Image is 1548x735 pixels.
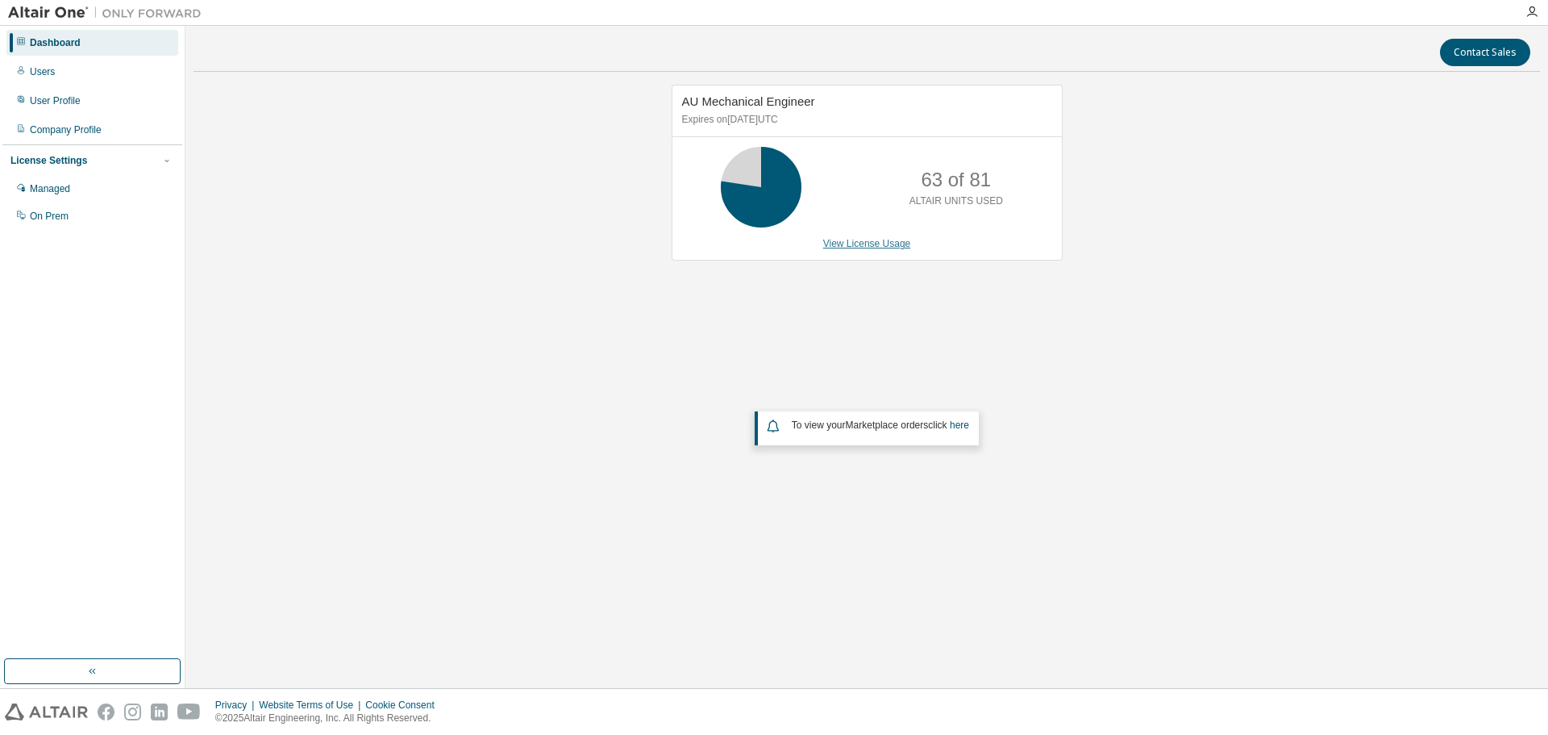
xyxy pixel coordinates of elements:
[909,194,1003,208] p: ALTAIR UNITS USED
[215,712,444,725] p: © 2025 Altair Engineering, Inc. All Rights Reserved.
[177,704,201,720] img: youtube.svg
[30,210,69,223] div: On Prem
[215,699,259,712] div: Privacy
[30,36,81,49] div: Dashboard
[846,420,929,431] em: Marketplace orders
[921,166,991,194] p: 63 of 81
[98,704,114,720] img: facebook.svg
[30,123,102,136] div: Company Profile
[682,113,1048,127] p: Expires on [DATE] UTC
[30,65,55,78] div: Users
[30,94,81,107] div: User Profile
[124,704,141,720] img: instagram.svg
[10,154,87,167] div: License Settings
[8,5,210,21] img: Altair One
[365,699,443,712] div: Cookie Consent
[1440,39,1530,66] button: Contact Sales
[259,699,365,712] div: Website Terms of Use
[950,420,969,431] a: here
[5,704,88,720] img: altair_logo.svg
[682,94,815,108] span: AU Mechanical Engineer
[30,182,70,195] div: Managed
[823,238,911,249] a: View License Usage
[151,704,168,720] img: linkedin.svg
[792,420,969,431] span: To view your click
